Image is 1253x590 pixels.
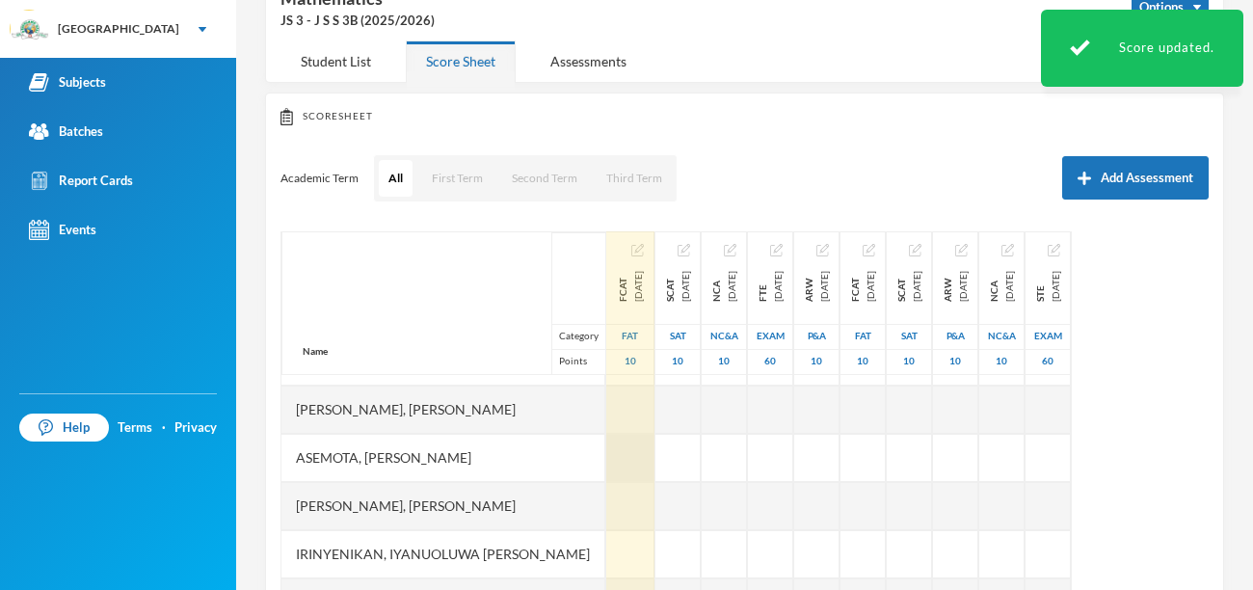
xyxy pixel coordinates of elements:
[986,271,1001,302] span: NCA
[530,40,647,82] div: Assessments
[1062,156,1209,200] button: Add Assessment
[801,271,816,302] span: ARW
[1032,271,1063,302] div: Second \term Examination
[678,242,690,257] button: Edit Assessment
[794,324,839,349] div: Project And Assignment
[162,418,166,438] div: ·
[893,271,924,302] div: Second Continuous Assessment Test
[748,349,792,374] div: 60
[281,386,605,434] div: [PERSON_NAME], [PERSON_NAME]
[840,349,885,374] div: 10
[940,271,971,302] div: Assignment and Research Work
[847,271,863,302] span: FCAT
[816,244,829,256] img: edit
[631,242,644,257] button: Edit Assessment
[794,349,839,374] div: 10
[406,40,516,82] div: Score Sheet
[280,12,1103,31] div: JS 3 - J S S 3B (2025/2026)
[887,349,931,374] div: 10
[979,324,1024,349] div: Notecheck And Attendance
[1041,10,1243,87] div: Score updated.
[29,72,106,93] div: Subjects
[909,242,921,257] button: Edit Assessment
[678,244,690,256] img: edit
[655,324,700,349] div: Second Assessment Test
[502,160,587,197] button: Second Term
[631,244,644,256] img: edit
[933,349,977,374] div: 10
[174,418,217,438] a: Privacy
[281,434,605,482] div: Asemota, [PERSON_NAME]
[655,349,700,374] div: 10
[615,271,630,302] span: FCAT
[940,271,955,302] span: ARW
[840,324,885,349] div: First Assessment Test
[1001,242,1014,257] button: Edit Assessment
[597,160,672,197] button: Third Term
[909,244,921,256] img: edit
[281,482,605,530] div: [PERSON_NAME], [PERSON_NAME]
[770,244,783,256] img: edit
[770,242,783,257] button: Edit Assessment
[702,349,746,374] div: 10
[606,324,653,349] div: First Assessment Test
[11,11,49,49] img: logo
[58,20,179,38] div: [GEOGRAPHIC_DATA]
[1001,244,1014,256] img: edit
[801,271,832,302] div: Assignment and Research Work
[748,324,792,349] div: Examination
[606,349,653,374] div: 10
[893,271,909,302] span: SCAT
[422,160,493,197] button: First Term
[1026,324,1070,349] div: Examination
[280,108,1209,125] div: Scoresheet
[662,271,678,302] span: SCAT
[282,329,348,374] div: Name
[662,271,693,302] div: Second Continuous Assessment Test
[1026,349,1070,374] div: 60
[702,324,746,349] div: Notecheck And Attendance
[708,271,724,302] span: NCA
[863,244,875,256] img: edit
[615,271,646,302] div: First Continuous Assessment Test
[724,244,736,256] img: edit
[118,418,152,438] a: Terms
[379,160,413,197] button: All
[19,414,109,442] a: Help
[29,171,133,191] div: Report Cards
[29,121,103,142] div: Batches
[708,271,739,302] div: Note Check and Attendance
[551,324,605,349] div: Category
[955,244,968,256] img: edit
[816,242,829,257] button: Edit Assessment
[280,40,391,82] div: Student List
[955,242,968,257] button: Edit Assessment
[281,530,605,578] div: Irinyenikan, Iyanuoluwa [PERSON_NAME]
[979,349,1024,374] div: 10
[863,242,875,257] button: Edit Assessment
[755,271,786,302] div: First Term Examination
[986,271,1017,302] div: Note check and attendance
[1032,271,1048,302] span: STE
[1048,242,1060,257] button: Edit Assessment
[887,324,931,349] div: Second Assessment Test
[280,171,359,186] p: Academic Term
[1048,244,1060,256] img: edit
[755,271,770,302] span: FTE
[29,220,96,240] div: Events
[724,242,736,257] button: Edit Assessment
[847,271,878,302] div: First Continuous Assessment Test
[551,349,605,374] div: Points
[933,324,977,349] div: Project And Assignment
